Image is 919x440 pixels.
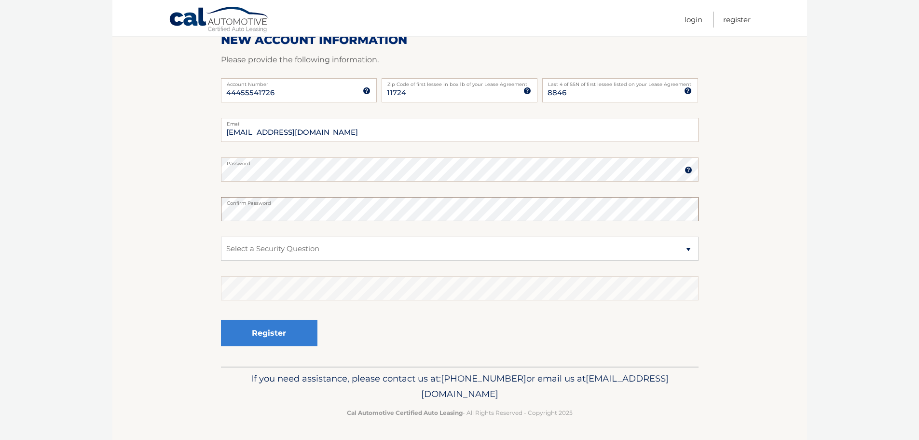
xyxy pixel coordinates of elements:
[221,157,699,165] label: Password
[523,87,531,95] img: tooltip.svg
[685,12,702,28] a: Login
[542,78,698,102] input: SSN or EIN (last 4 digits only)
[542,78,698,86] label: Last 4 of SSN of first lessee listed on your Lease Agreement
[221,118,699,142] input: Email
[221,33,699,47] h2: New Account Information
[227,408,692,418] p: - All Rights Reserved - Copyright 2025
[221,118,699,126] label: Email
[227,371,692,402] p: If you need assistance, please contact us at: or email us at
[685,166,692,174] img: tooltip.svg
[221,78,377,86] label: Account Number
[382,78,537,102] input: Zip Code
[382,78,537,86] label: Zip Code of first lessee in box 1b of your Lease Agreement
[347,409,463,416] strong: Cal Automotive Certified Auto Leasing
[221,197,699,205] label: Confirm Password
[441,373,526,384] span: [PHONE_NUMBER]
[684,87,692,95] img: tooltip.svg
[169,6,270,34] a: Cal Automotive
[221,78,377,102] input: Account Number
[221,53,699,67] p: Please provide the following information.
[363,87,370,95] img: tooltip.svg
[421,373,669,399] span: [EMAIL_ADDRESS][DOMAIN_NAME]
[221,320,317,346] button: Register
[723,12,751,28] a: Register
